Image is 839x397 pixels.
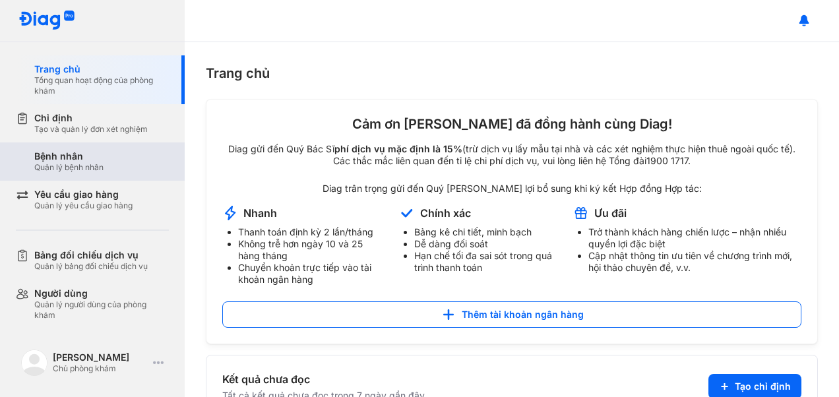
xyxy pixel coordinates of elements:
[222,301,801,328] button: Thêm tài khoản ngân hàng
[243,206,277,220] div: Nhanh
[594,206,627,220] div: Ưu đãi
[334,143,462,154] span: phí dịch vụ mặc định là 15%
[420,206,471,220] div: Chính xác
[34,261,148,272] div: Quản lý bảng đối chiếu dịch vụ
[18,11,75,31] img: logo
[34,124,148,135] div: Tạo và quản lý đơn xét nghiệm
[34,288,169,299] div: Người dùng
[53,363,148,374] div: Chủ phòng khám
[238,262,383,286] li: Chuyển khoản trực tiếp vào tài khoản ngân hàng
[34,162,104,173] div: Quản lý bệnh nhân
[34,63,169,75] div: Trang chủ
[206,63,818,83] div: Trang chủ
[34,112,148,124] div: Chỉ định
[34,189,133,200] div: Yêu cầu giao hàng
[238,226,383,238] li: Thanh toán định kỳ 2 lần/tháng
[222,115,801,133] div: Cảm ơn [PERSON_NAME] đã đồng hành cùng Diag!
[21,350,47,376] img: logo
[222,205,238,221] img: account-announcement
[588,250,801,274] li: Cập nhật thông tin ưu tiên về chương trình mới, hội thảo chuyên đề, v.v.
[735,381,791,392] span: Tạo chỉ định
[414,226,557,238] li: Bảng kê chi tiết, minh bạch
[588,226,801,250] li: Trở thành khách hàng chiến lược – nhận nhiều quyền lợi đặc biệt
[573,205,589,221] img: account-announcement
[34,75,169,96] div: Tổng quan hoạt động của phòng khám
[34,200,133,211] div: Quản lý yêu cầu giao hàng
[34,150,104,162] div: Bệnh nhân
[646,155,688,166] span: 1900 1717
[222,143,801,167] div: Diag gửi đến Quý Bác Sĩ (trừ dịch vụ lấy mẫu tại nhà và các xét nghiệm thực hiện thuê ngoài quốc ...
[222,183,801,195] div: Diag trân trọng gửi đến Quý [PERSON_NAME] lợi bổ sung khi ký kết Hợp đồng Hợp tác:
[414,250,557,274] li: Hạn chế tối đa sai sót trong quá trình thanh toán
[34,299,169,321] div: Quản lý người dùng của phòng khám
[34,249,148,261] div: Bảng đối chiếu dịch vụ
[222,371,425,387] div: Kết quả chưa đọc
[398,205,415,221] img: account-announcement
[414,238,557,250] li: Dễ dàng đối soát
[53,351,148,363] div: [PERSON_NAME]
[238,238,383,262] li: Không trễ hơn ngày 10 và 25 hàng tháng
